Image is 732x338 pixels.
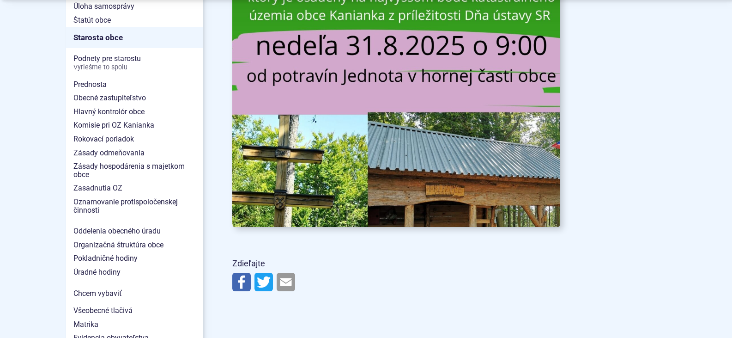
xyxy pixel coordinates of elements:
[66,252,203,265] a: Pokladničné hodiny
[73,31,195,45] span: Starosta obce
[73,238,195,252] span: Organizačná štruktúra obce
[66,27,203,48] a: Starosta obce
[73,64,195,71] span: Vyriešme to spolu
[66,195,203,217] a: Oznamovanie protispoločenskej činnosti
[73,160,195,181] span: Zásady hospodárenia s majetkom obce
[73,105,195,119] span: Hlavný kontrolór obce
[73,195,195,217] span: Oznamovanie protispoločenskej činnosti
[66,118,203,132] a: Komisie pri OZ Kanianka
[66,238,203,252] a: Organizačná štruktúra obce
[73,146,195,160] span: Zásady odmeňovania
[66,91,203,105] a: Obecné zastupiteľstvo
[73,181,195,195] span: Zasadnutia OZ
[73,118,195,132] span: Komisie pri OZ Kanianka
[66,181,203,195] a: Zasadnutia OZ
[73,287,195,301] span: Chcem vybaviť
[66,105,203,119] a: Hlavný kontrolór obce
[66,318,203,332] a: Matrika
[66,287,203,301] a: Chcem vybaviť
[73,78,195,92] span: Prednosta
[232,257,560,271] p: Zdieľajte
[66,52,203,74] a: Podnety pre starostuVyriešme to spolu
[66,132,203,146] a: Rokovací poriadok
[73,318,195,332] span: Matrika
[232,273,251,291] img: Zdieľať na Facebooku
[73,132,195,146] span: Rokovací poriadok
[73,224,195,238] span: Oddelenia obecného úradu
[73,91,195,105] span: Obecné zastupiteľstvo
[73,13,195,27] span: Štatút obce
[66,13,203,27] a: Štatút obce
[66,160,203,181] a: Zásady hospodárenia s majetkom obce
[66,224,203,238] a: Oddelenia obecného úradu
[254,273,273,291] img: Zdieľať na Twitteri
[66,265,203,279] a: Úradné hodiny
[73,265,195,279] span: Úradné hodiny
[73,52,195,74] span: Podnety pre starostu
[73,304,195,318] span: Všeobecné tlačivá
[73,252,195,265] span: Pokladničné hodiny
[66,78,203,92] a: Prednosta
[66,304,203,318] a: Všeobecné tlačivá
[66,146,203,160] a: Zásady odmeňovania
[277,273,295,291] img: Zdieľať e-mailom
